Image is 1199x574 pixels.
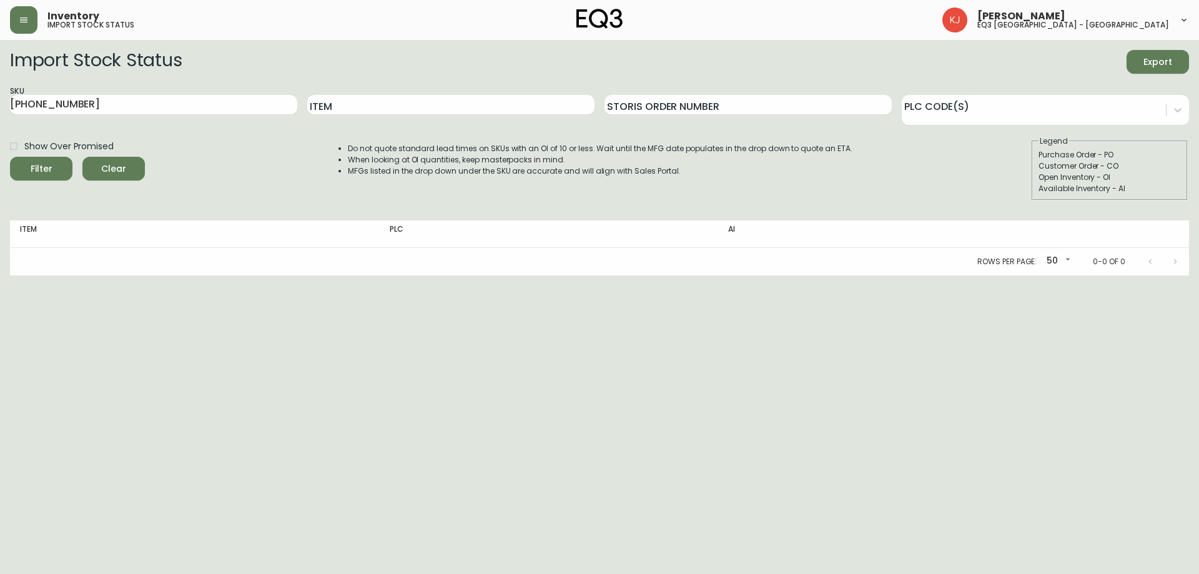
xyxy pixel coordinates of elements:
[977,21,1169,29] h5: eq3 [GEOGRAPHIC_DATA] - [GEOGRAPHIC_DATA]
[1127,50,1189,74] button: Export
[380,220,718,248] th: PLC
[348,166,852,177] li: MFGs listed in the drop down under the SKU are accurate and will align with Sales Portal.
[1039,161,1181,172] div: Customer Order - CO
[10,157,72,181] button: Filter
[1137,54,1179,70] span: Export
[10,220,380,248] th: Item
[1039,183,1181,194] div: Available Inventory - AI
[47,11,99,21] span: Inventory
[92,161,135,177] span: Clear
[82,157,145,181] button: Clear
[1042,251,1073,272] div: 50
[348,143,852,154] li: Do not quote standard lead times on SKUs with an OI of 10 or less. Wait until the MFG date popula...
[348,154,852,166] li: When looking at OI quantities, keep masterpacks in mind.
[1039,136,1069,147] legend: Legend
[718,220,988,248] th: AI
[1039,172,1181,183] div: Open Inventory - OI
[1093,256,1125,267] p: 0-0 of 0
[24,140,114,153] span: Show Over Promised
[10,50,182,74] h2: Import Stock Status
[31,161,52,177] div: Filter
[977,256,1037,267] p: Rows per page:
[47,21,134,29] h5: import stock status
[1039,149,1181,161] div: Purchase Order - PO
[977,11,1065,21] span: [PERSON_NAME]
[942,7,967,32] img: 24a625d34e264d2520941288c4a55f8e
[576,9,623,29] img: logo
